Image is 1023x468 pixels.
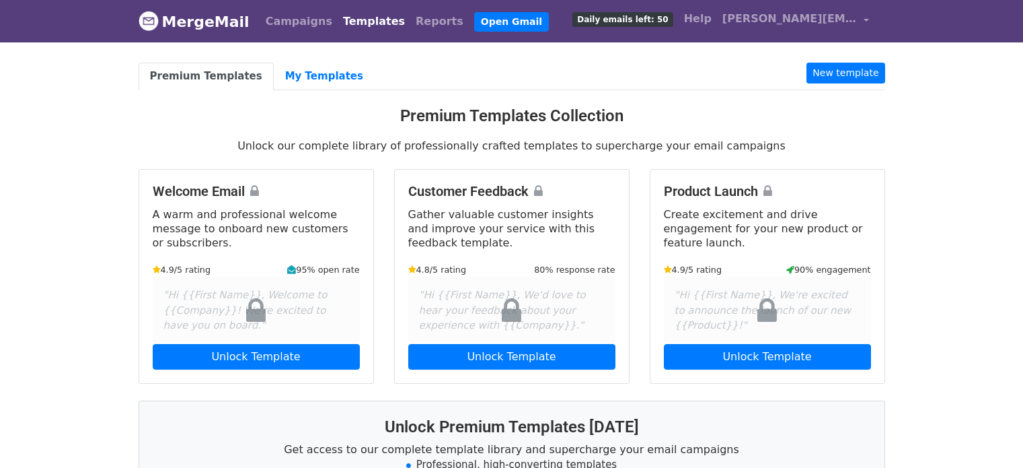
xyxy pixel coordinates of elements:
img: MergeMail logo [139,11,159,31]
h4: Customer Feedback [408,183,615,199]
a: Reports [410,8,469,35]
a: Help [679,5,717,32]
a: Campaigns [260,8,338,35]
p: Gather valuable customer insights and improve your service with this feedback template. [408,207,615,250]
small: 4.9/5 rating [153,263,211,276]
small: 4.9/5 rating [664,263,722,276]
div: "Hi {{First Name}}, Welcome to {{Company}}! We're excited to have you on board." [153,277,360,344]
a: Premium Templates [139,63,274,90]
a: [PERSON_NAME][EMAIL_ADDRESS][DOMAIN_NAME] [717,5,874,37]
a: My Templates [274,63,375,90]
a: Templates [338,8,410,35]
a: New template [806,63,884,83]
small: 80% response rate [534,263,615,276]
a: Daily emails left: 50 [567,5,678,32]
h3: Premium Templates Collection [139,106,885,126]
span: [PERSON_NAME][EMAIL_ADDRESS][DOMAIN_NAME] [722,11,857,27]
a: MergeMail [139,7,250,36]
small: 4.8/5 rating [408,263,467,276]
a: Unlock Template [664,344,871,370]
h4: Welcome Email [153,183,360,199]
span: Daily emails left: 50 [572,12,673,27]
h4: Product Launch [664,183,871,199]
p: Create excitement and drive engagement for your new product or feature launch. [664,207,871,250]
div: "Hi {{First Name}}, We're excited to announce the launch of our new {{Product}}!" [664,277,871,344]
p: Get access to our complete template library and supercharge your email campaigns [155,442,868,457]
div: "Hi {{First Name}}, We'd love to hear your feedback about your experience with {{Company}}." [408,277,615,344]
a: Unlock Template [153,344,360,370]
p: A warm and professional welcome message to onboard new customers or subscribers. [153,207,360,250]
small: 95% open rate [287,263,359,276]
a: Open Gmail [474,12,549,32]
a: Unlock Template [408,344,615,370]
p: Unlock our complete library of professionally crafted templates to supercharge your email campaigns [139,139,885,153]
small: 90% engagement [786,263,871,276]
h3: Unlock Premium Templates [DATE] [155,417,868,437]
